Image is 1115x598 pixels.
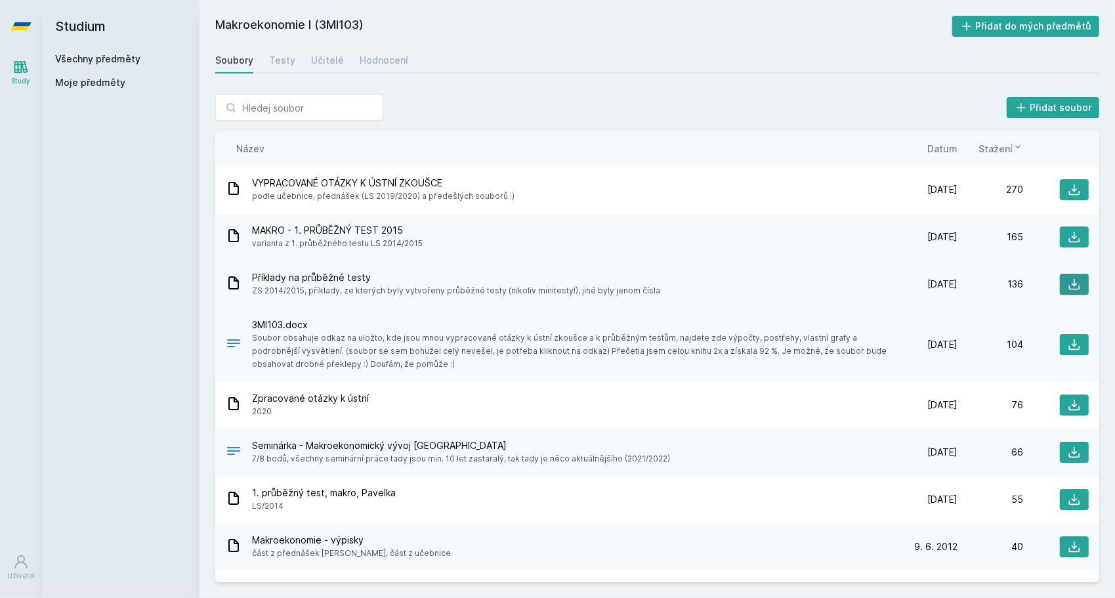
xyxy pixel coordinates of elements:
[957,278,1023,291] div: 136
[215,47,253,74] a: Soubory
[957,493,1023,506] div: 55
[252,177,515,190] span: VYPRACOVANÉ OTÁZKY K ÚSTNÍ ZKOUŠCE
[236,142,264,156] button: Název
[978,142,1013,156] span: Stažení
[252,224,423,237] span: MAKRO - 1. PRŮBĚŽNÝ TEST 2015
[957,338,1023,351] div: 104
[927,142,957,156] button: Datum
[12,76,31,86] div: Study
[252,547,451,560] span: část z přednášek [PERSON_NAME], část z učebnice
[927,183,957,196] span: [DATE]
[269,54,295,67] div: Testy
[55,53,140,64] a: Všechny předměty
[252,318,887,331] span: 3MI103.docx
[215,16,952,37] h2: Makroekonomie I (3MI103)
[252,405,369,418] span: 2020
[952,16,1100,37] button: Přidat do mých předmětů
[252,452,670,465] span: 7/8 bodů, všechny seminární práce tady jsou min. 10 let zastaralý, tak tady je něco aktuálnějšího...
[311,47,344,74] a: Učitelé
[3,53,39,93] a: Study
[215,54,253,67] div: Soubory
[360,47,408,74] a: Hodnocení
[252,237,423,250] span: varianta z 1. průběžného testu LS 2014/2015
[927,446,957,459] span: [DATE]
[1007,97,1100,118] button: Přidat soubor
[978,142,1023,156] button: Stažení
[957,446,1023,459] div: 66
[252,392,369,405] span: Zpracované otázky k ústní
[914,540,957,553] span: 9. 6. 2012
[252,439,670,452] span: Seminárka - Makroekonomický vývoj [GEOGRAPHIC_DATA]
[252,190,515,203] span: podle učebnice, přednášek (LS 2019/2020) a předešlých souborů :)
[269,47,295,74] a: Testy
[252,271,660,284] span: Příklady na průběžné testy
[957,540,1023,553] div: 40
[252,581,648,594] span: 2.prubezny test [PERSON_NAME]
[252,486,396,500] span: 1. průběžný test, makro, Pavelka
[957,183,1023,196] div: 270
[226,335,242,354] div: DOCX
[927,338,957,351] span: [DATE]
[226,443,242,462] div: .DOCX
[957,398,1023,412] div: 76
[957,230,1023,244] div: 165
[311,54,344,67] div: Učitelé
[3,547,39,587] a: Uživatel
[927,230,957,244] span: [DATE]
[7,571,35,581] div: Uživatel
[55,76,125,89] span: Moje předměty
[252,331,887,371] span: Soubor obsahuje odkaz na uložto, kde jsou mnou vypracované otázky k ústní zkoušce a k průběžným t...
[360,54,408,67] div: Hodnocení
[927,493,957,506] span: [DATE]
[927,398,957,412] span: [DATE]
[215,95,383,121] input: Hledej soubor
[252,534,451,547] span: Makroekonomie - výpisky
[252,500,396,513] span: LS/2014
[252,284,660,297] span: ZS 2014/2015, příklady, ze kterých byly vytvořeny průběžné testy (nikoliv minitesty!), jiné byly ...
[927,278,957,291] span: [DATE]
